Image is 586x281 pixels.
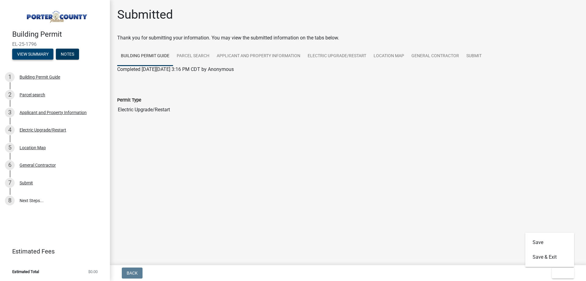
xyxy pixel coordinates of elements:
[20,163,56,167] div: General Contractor
[117,46,173,66] a: Building Permit Guide
[117,34,579,42] div: Thank you for submitting your information. You may view the submitted information on the tabs below.
[552,268,574,279] button: Exit
[12,49,53,60] button: View Summary
[117,66,234,72] span: Completed [DATE][DATE] 3:16 PM CDT by Anonymous
[5,90,15,100] div: 2
[5,178,15,188] div: 7
[5,72,15,82] div: 1
[88,270,98,274] span: $0.00
[12,270,39,274] span: Estimated Total
[117,7,173,22] h1: Submitted
[20,93,45,97] div: Parcel search
[127,271,138,275] span: Back
[56,52,79,57] wm-modal-confirm: Notes
[408,46,463,66] a: General Contractor
[20,146,46,150] div: Location Map
[5,125,15,135] div: 4
[20,181,33,185] div: Submit
[5,160,15,170] div: 6
[525,250,574,264] button: Save & Exit
[463,46,485,66] a: Submit
[117,98,141,102] label: Permit Type
[5,196,15,205] div: 8
[557,271,566,275] span: Exit
[5,108,15,117] div: 3
[525,233,574,267] div: Exit
[20,128,66,132] div: Electric Upgrade/Restart
[56,49,79,60] button: Notes
[173,46,213,66] a: Parcel search
[12,41,98,47] span: EL-25-1796
[12,52,53,57] wm-modal-confirm: Summary
[122,268,143,279] button: Back
[213,46,304,66] a: Applicant and Property Information
[370,46,408,66] a: Location Map
[20,110,87,115] div: Applicant and Property Information
[12,30,105,39] h4: Building Permit
[304,46,370,66] a: Electric Upgrade/Restart
[5,245,100,257] a: Estimated Fees
[5,143,15,153] div: 5
[525,235,574,250] button: Save
[20,75,60,79] div: Building Permit Guide
[12,6,100,24] img: Porter County, Indiana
